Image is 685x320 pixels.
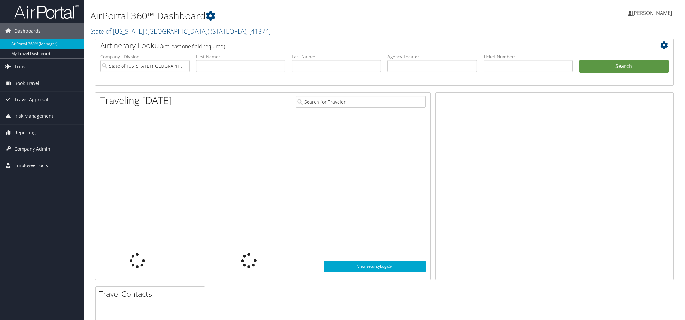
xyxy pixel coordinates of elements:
[14,4,79,19] img: airportal-logo.png
[15,23,41,39] span: Dashboards
[15,125,36,141] span: Reporting
[15,108,53,124] span: Risk Management
[211,27,246,35] span: ( STATEOFLA )
[246,27,271,35] span: , [ 41874 ]
[324,261,426,272] a: View SecurityLogic®
[292,54,381,60] label: Last Name:
[90,27,271,35] a: State of [US_STATE] ([GEOGRAPHIC_DATA])
[15,157,48,174] span: Employee Tools
[100,94,172,107] h1: Traveling [DATE]
[15,59,25,75] span: Trips
[296,96,426,108] input: Search for Traveler
[15,75,39,91] span: Book Travel
[15,92,48,108] span: Travel Approval
[15,141,50,157] span: Company Admin
[100,54,190,60] label: Company - Division:
[579,60,669,73] button: Search
[163,43,225,50] span: (at least one field required)
[99,288,205,299] h2: Travel Contacts
[90,9,483,23] h1: AirPortal 360™ Dashboard
[196,54,285,60] label: First Name:
[484,54,573,60] label: Ticket Number:
[387,54,477,60] label: Agency Locator:
[100,40,621,51] h2: Airtinerary Lookup
[632,9,672,16] span: [PERSON_NAME]
[628,3,679,23] a: [PERSON_NAME]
